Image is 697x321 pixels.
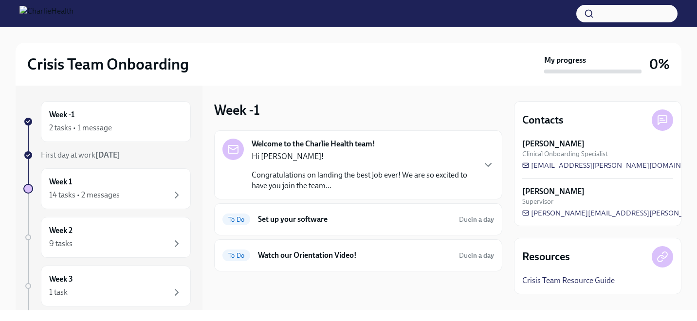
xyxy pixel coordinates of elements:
p: Hi [PERSON_NAME]! [252,151,475,162]
strong: [DATE] [95,150,120,160]
strong: My progress [544,55,586,66]
strong: in a day [471,215,494,224]
strong: in a day [471,251,494,260]
h4: Contacts [522,113,564,127]
h4: Resources [522,250,570,264]
div: 14 tasks • 2 messages [49,190,120,200]
a: Week -12 tasks • 1 message [23,101,191,142]
span: Due [459,215,494,224]
span: First day at work [41,150,120,160]
h3: 0% [649,55,670,73]
h6: Week 2 [49,225,73,236]
div: 9 tasks [49,238,73,249]
a: Week 29 tasks [23,217,191,258]
p: Congratulations on landing the best job ever! We are so excited to have you join the team... [252,170,475,191]
a: Crisis Team Resource Guide [522,275,615,286]
a: Week 31 task [23,266,191,306]
a: To DoWatch our Orientation Video!Duein a day [222,248,494,263]
a: Week 114 tasks • 2 messages [23,168,191,209]
strong: [PERSON_NAME] [522,139,585,149]
h6: Week 3 [49,274,73,285]
span: August 19th, 2025 09:00 [459,215,494,224]
h6: Watch our Orientation Video! [258,250,451,261]
h3: Week -1 [214,101,260,119]
h2: Crisis Team Onboarding [27,54,189,74]
h6: Week 1 [49,177,72,187]
div: 2 tasks • 1 message [49,123,112,133]
span: To Do [222,216,250,223]
a: First day at work[DATE] [23,150,191,160]
span: August 19th, 2025 09:00 [459,251,494,260]
strong: Welcome to the Charlie Health team! [252,139,375,149]
div: 1 task [49,287,68,298]
h6: Week -1 [49,109,74,120]
span: Supervisor [522,197,553,206]
span: To Do [222,252,250,259]
img: CharlieHealth [19,6,73,21]
h6: Set up your software [258,214,451,225]
strong: [PERSON_NAME] [522,186,585,197]
a: To DoSet up your softwareDuein a day [222,212,494,227]
span: Clinical Onboarding Specialist [522,149,608,159]
span: Due [459,251,494,260]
